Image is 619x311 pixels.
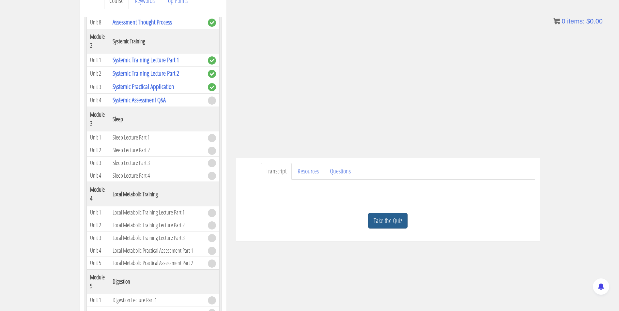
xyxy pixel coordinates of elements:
[86,80,109,94] td: Unit 3
[586,18,590,25] span: $
[86,182,109,206] th: Module 4
[562,18,565,25] span: 0
[86,156,109,169] td: Unit 3
[553,18,603,25] a: 0 items: $0.00
[86,257,109,269] td: Unit 5
[109,257,204,269] td: Local Metabolic Practical Assessment Part 2
[86,16,109,29] td: Unit 8
[109,182,204,206] th: Local Metabolic Training
[113,96,166,104] a: Systemic Assessment Q&A
[86,53,109,67] td: Unit 1
[86,107,109,131] th: Module 3
[109,131,204,144] td: Sleep Lecture Part 1
[86,144,109,156] td: Unit 2
[109,169,204,182] td: Sleep Lecture Part 4
[109,269,204,294] th: Digestion
[368,213,408,229] a: Take the Quiz
[109,294,204,306] td: Digestion Lecture Part 1
[86,231,109,244] td: Unit 3
[208,56,216,65] span: complete
[113,55,179,64] a: Systemic Training Lecture Part 1
[109,29,204,53] th: Systemic Training
[586,18,603,25] bdi: 0.00
[86,269,109,294] th: Module 5
[86,294,109,306] td: Unit 1
[109,144,204,156] td: Sleep Lecture Part 2
[113,18,172,26] a: Assessment Thought Process
[109,206,204,219] td: Local Metabolic Training Lecture Part 1
[325,163,356,180] a: Questions
[109,244,204,257] td: Local Metabolic Practical Assessment Part 1
[86,131,109,144] td: Unit 1
[109,107,204,131] th: Sleep
[86,169,109,182] td: Unit 4
[113,82,174,91] a: Systemic Practical Application
[86,29,109,53] th: Module 2
[86,244,109,257] td: Unit 4
[208,83,216,91] span: complete
[113,69,179,78] a: Systemic Training Lecture Part 2
[109,156,204,169] td: Sleep Lecture Part 3
[86,206,109,219] td: Unit 1
[109,231,204,244] td: Local Metabolic Training Lecture Part 3
[109,219,204,231] td: Local Metabolic Training Lecture Part 2
[86,219,109,231] td: Unit 2
[261,163,292,180] a: Transcript
[208,19,216,27] span: complete
[553,18,560,24] img: icon11.png
[567,18,584,25] span: items:
[86,94,109,107] td: Unit 4
[208,70,216,78] span: complete
[292,163,324,180] a: Resources
[86,67,109,80] td: Unit 2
